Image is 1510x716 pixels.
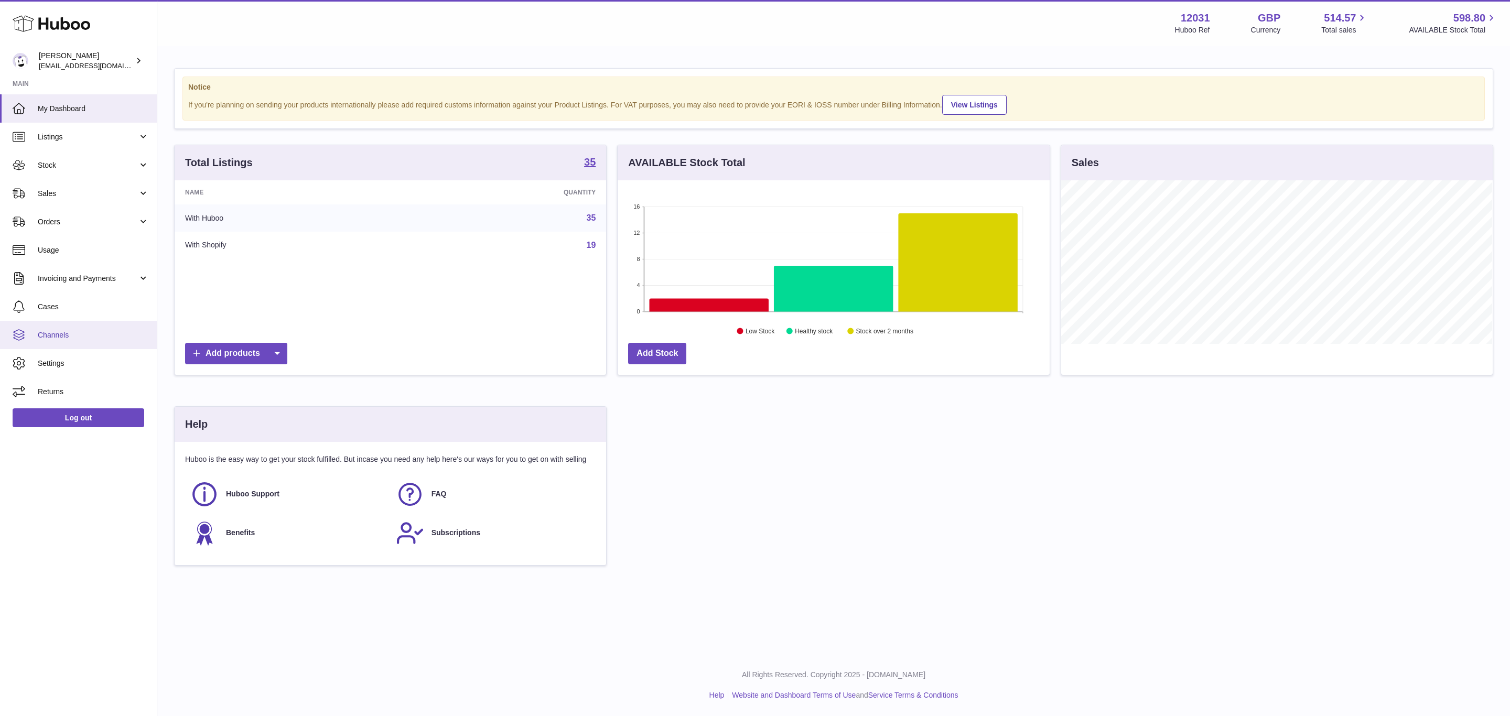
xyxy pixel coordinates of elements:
h3: AVAILABLE Stock Total [628,156,745,170]
span: My Dashboard [38,104,149,114]
span: Usage [38,245,149,255]
div: [PERSON_NAME] [39,51,133,71]
a: Log out [13,408,144,427]
h3: Total Listings [185,156,253,170]
span: Sales [38,189,138,199]
td: With Huboo [175,204,407,232]
a: Help [709,691,725,699]
span: 598.80 [1453,11,1485,25]
a: Benefits [190,519,385,547]
h3: Help [185,417,208,431]
text: Stock over 2 months [856,328,913,335]
span: [EMAIL_ADDRESS][DOMAIN_NAME] [39,61,154,70]
a: FAQ [396,480,591,508]
span: Huboo Support [226,489,279,499]
text: 4 [637,282,640,288]
th: Quantity [407,180,606,204]
span: Listings [38,132,138,142]
text: Healthy stock [795,328,834,335]
td: With Shopify [175,232,407,259]
span: Stock [38,160,138,170]
a: 35 [584,157,596,169]
a: Huboo Support [190,480,385,508]
a: Subscriptions [396,519,591,547]
div: Currency [1251,25,1281,35]
span: Orders [38,217,138,227]
th: Name [175,180,407,204]
a: View Listings [942,95,1007,115]
span: Settings [38,359,149,368]
li: and [728,690,958,700]
div: If you're planning on sending your products internationally please add required customs informati... [188,93,1479,115]
a: 35 [587,213,596,222]
span: AVAILABLE Stock Total [1409,25,1497,35]
text: 12 [634,230,640,236]
a: Service Terms & Conditions [868,691,958,699]
h3: Sales [1072,156,1099,170]
span: Cases [38,302,149,312]
strong: Notice [188,82,1479,92]
strong: GBP [1258,11,1280,25]
p: Huboo is the easy way to get your stock fulfilled. But incase you need any help here's our ways f... [185,454,596,464]
a: 19 [587,241,596,249]
a: 514.57 Total sales [1321,11,1368,35]
div: Huboo Ref [1175,25,1210,35]
strong: 35 [584,157,596,167]
p: All Rights Reserved. Copyright 2025 - [DOMAIN_NAME] [166,670,1502,680]
span: Subscriptions [432,528,480,538]
span: 514.57 [1324,11,1356,25]
span: Returns [38,387,149,397]
a: Add Stock [628,343,686,364]
a: 598.80 AVAILABLE Stock Total [1409,11,1497,35]
text: 8 [637,256,640,262]
img: internalAdmin-12031@internal.huboo.com [13,53,28,69]
text: Low Stock [746,328,775,335]
span: Channels [38,330,149,340]
a: Website and Dashboard Terms of Use [732,691,856,699]
span: Benefits [226,528,255,538]
text: 0 [637,308,640,314]
text: 16 [634,203,640,210]
span: FAQ [432,489,447,499]
strong: 12031 [1181,11,1210,25]
a: Add products [185,343,287,364]
span: Invoicing and Payments [38,274,138,284]
span: Total sales [1321,25,1368,35]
